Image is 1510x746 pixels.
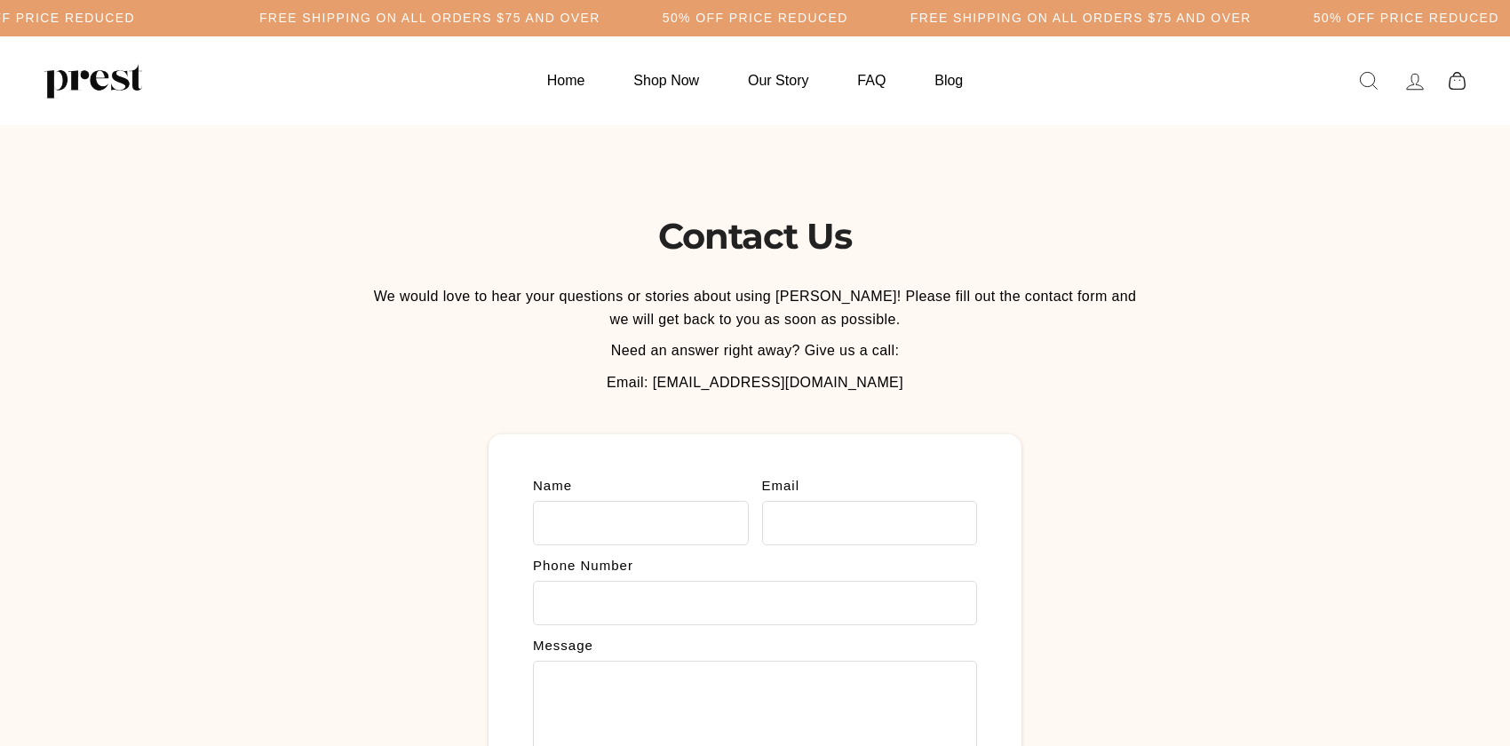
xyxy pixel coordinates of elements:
[44,63,142,99] img: PREST ORGANICS
[533,479,749,492] label: Name
[365,214,1145,258] h2: Contact Us
[663,11,848,26] h5: 50% OFF PRICE REDUCED
[525,63,608,98] a: Home
[611,63,721,98] a: Shop Now
[611,343,900,358] span: Need an answer right away? Give us a call:
[726,63,830,98] a: Our Story
[762,479,978,492] label: Email
[607,375,903,390] span: Email: [EMAIL_ADDRESS][DOMAIN_NAME]
[1314,11,1499,26] h5: 50% OFF PRICE REDUCED
[533,639,977,652] label: Message
[259,11,600,26] h5: Free Shipping on all orders $75 and over
[835,63,908,98] a: FAQ
[374,289,1137,327] span: We would love to hear your questions or stories about using [PERSON_NAME]! Please fill out the co...
[910,11,1252,26] h5: Free Shipping on all orders $75 and over
[533,559,977,572] label: Phone number
[525,63,985,98] ul: Primary
[912,63,985,98] a: Blog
